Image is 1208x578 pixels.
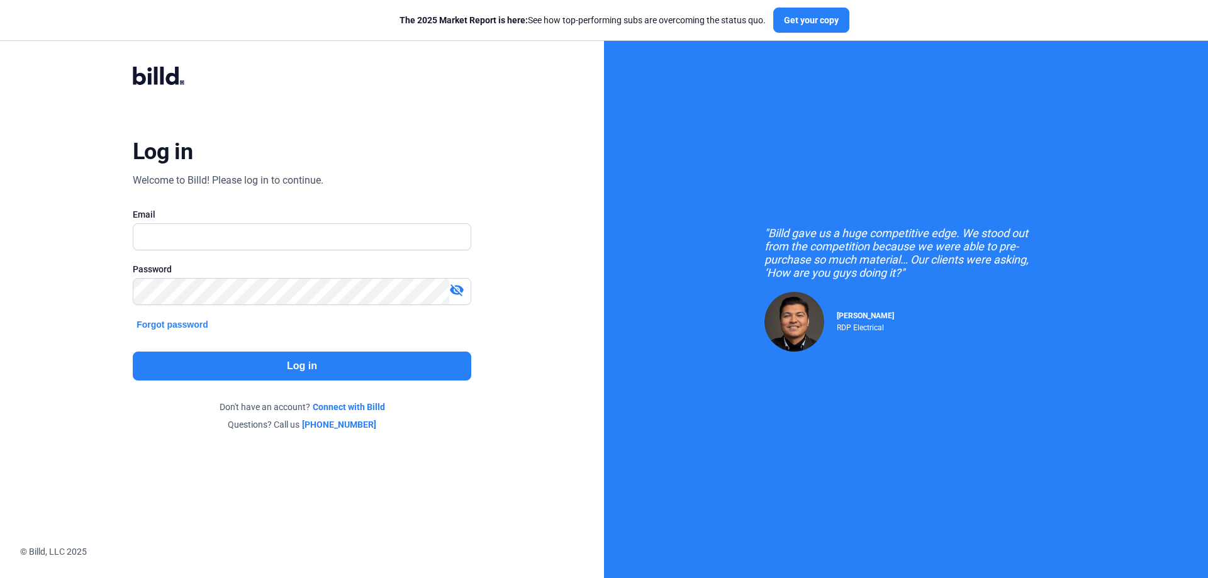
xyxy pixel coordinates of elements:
span: The 2025 Market Report is here: [400,15,528,25]
div: "Billd gave us a huge competitive edge. We stood out from the competition because we were able to... [764,226,1048,279]
a: [PHONE_NUMBER] [302,418,376,431]
div: Don't have an account? [133,401,471,413]
div: Log in [133,138,193,165]
div: Welcome to Billd! Please log in to continue. [133,173,323,188]
a: Connect with Billd [313,401,385,413]
div: RDP Electrical [837,320,894,332]
div: Password [133,263,471,275]
img: Raul Pacheco [764,292,824,352]
button: Forgot password [133,318,212,331]
button: Get your copy [773,8,849,33]
div: Email [133,208,471,221]
div: See how top-performing subs are overcoming the status quo. [400,14,766,26]
button: Log in [133,352,471,381]
span: [PERSON_NAME] [837,311,894,320]
mat-icon: visibility_off [449,282,464,297]
div: Questions? Call us [133,418,471,431]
